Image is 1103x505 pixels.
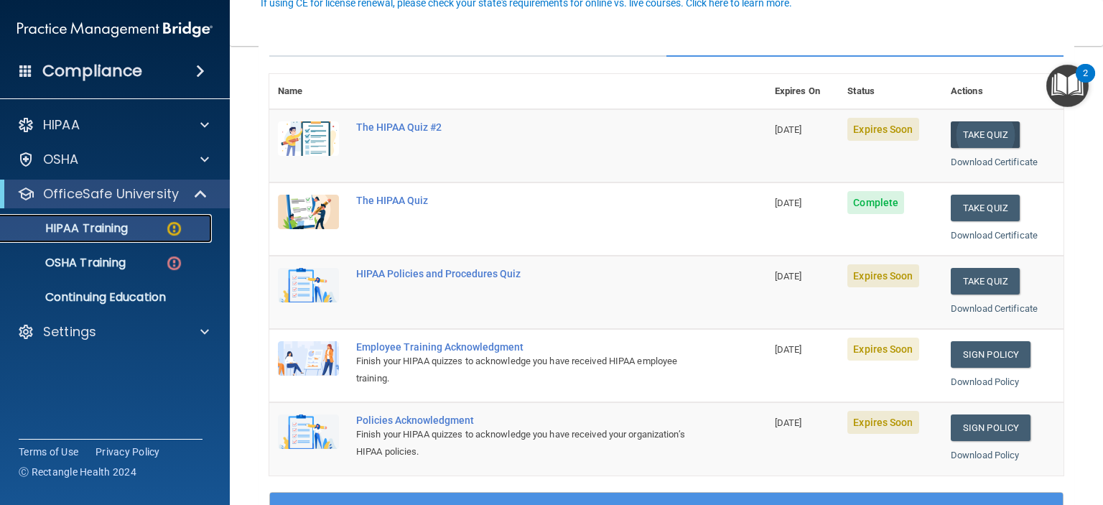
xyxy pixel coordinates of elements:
[165,254,183,272] img: danger-circle.6113f641.png
[951,268,1020,295] button: Take Quiz
[356,195,694,206] div: The HIPAA Quiz
[165,220,183,238] img: warning-circle.0cc9ac19.png
[775,344,802,355] span: [DATE]
[42,61,142,81] h4: Compliance
[17,116,209,134] a: HIPAA
[19,465,136,479] span: Ⓒ Rectangle Health 2024
[19,445,78,459] a: Terms of Use
[356,426,694,460] div: Finish your HIPAA quizzes to acknowledge you have received your organization’s HIPAA policies.
[17,151,209,168] a: OSHA
[839,74,942,109] th: Status
[951,303,1038,314] a: Download Certificate
[9,290,205,305] p: Continuing Education
[1046,65,1089,107] button: Open Resource Center, 2 new notifications
[951,195,1020,221] button: Take Quiz
[847,191,904,214] span: Complete
[951,121,1020,148] button: Take Quiz
[775,124,802,135] span: [DATE]
[775,198,802,208] span: [DATE]
[356,268,694,279] div: HIPAA Policies and Procedures Quiz
[9,221,128,236] p: HIPAA Training
[951,341,1030,368] a: Sign Policy
[951,450,1020,460] a: Download Policy
[356,121,694,133] div: The HIPAA Quiz #2
[766,74,839,109] th: Expires On
[951,376,1020,387] a: Download Policy
[43,151,79,168] p: OSHA
[775,271,802,282] span: [DATE]
[951,414,1030,441] a: Sign Policy
[951,157,1038,167] a: Download Certificate
[942,74,1064,109] th: Actions
[847,411,918,434] span: Expires Soon
[847,338,918,361] span: Expires Soon
[951,230,1038,241] a: Download Certificate
[96,445,160,459] a: Privacy Policy
[17,185,208,203] a: OfficeSafe University
[847,118,918,141] span: Expires Soon
[356,414,694,426] div: Policies Acknowledgment
[775,417,802,428] span: [DATE]
[269,74,348,109] th: Name
[9,256,126,270] p: OSHA Training
[1083,73,1088,92] div: 2
[17,15,213,44] img: PMB logo
[847,264,918,287] span: Expires Soon
[17,323,209,340] a: Settings
[43,323,96,340] p: Settings
[356,353,694,387] div: Finish your HIPAA quizzes to acknowledge you have received HIPAA employee training.
[43,185,179,203] p: OfficeSafe University
[43,116,80,134] p: HIPAA
[356,341,694,353] div: Employee Training Acknowledgment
